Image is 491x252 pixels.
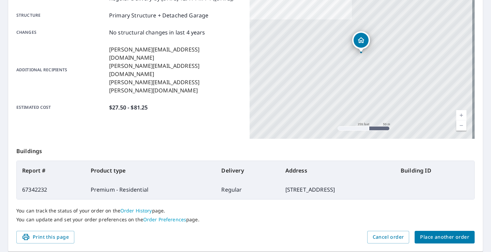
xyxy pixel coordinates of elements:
button: Print this page [16,231,74,243]
span: Cancel order [373,233,404,241]
p: Primary Structure + Detached Garage [109,11,208,19]
td: Premium - Residential [85,180,216,199]
p: Additional recipients [16,45,106,94]
p: $27.50 - $81.25 [109,103,148,112]
a: Order History [120,207,152,214]
button: Place another order [415,231,475,243]
a: Order Preferences [143,216,186,223]
th: Report # [17,161,85,180]
span: Place another order [420,233,469,241]
th: Address [280,161,395,180]
p: [PERSON_NAME][EMAIL_ADDRESS][PERSON_NAME][DOMAIN_NAME] [109,78,241,94]
p: No structural changes in last 4 years [109,28,205,36]
td: 67342232 [17,180,85,199]
a: Current Level 17, Zoom Out [456,120,466,131]
p: Changes [16,28,106,36]
p: You can track the status of your order on the page. [16,208,475,214]
td: [STREET_ADDRESS] [280,180,395,199]
th: Product type [85,161,216,180]
p: Estimated cost [16,103,106,112]
td: Regular [216,180,280,199]
span: Print this page [22,233,69,241]
button: Cancel order [367,231,410,243]
p: [PERSON_NAME][EMAIL_ADDRESS][DOMAIN_NAME] [109,45,241,62]
a: Current Level 17, Zoom In [456,110,466,120]
th: Building ID [395,161,474,180]
p: Buildings [16,139,475,161]
p: Structure [16,11,106,19]
p: [PERSON_NAME][EMAIL_ADDRESS][DOMAIN_NAME] [109,62,241,78]
p: You can update and set your order preferences on the page. [16,217,475,223]
div: Dropped pin, building 1, Residential property, 1701 147th Ave NW Andover, MN 55304 [352,31,370,53]
th: Delivery [216,161,280,180]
